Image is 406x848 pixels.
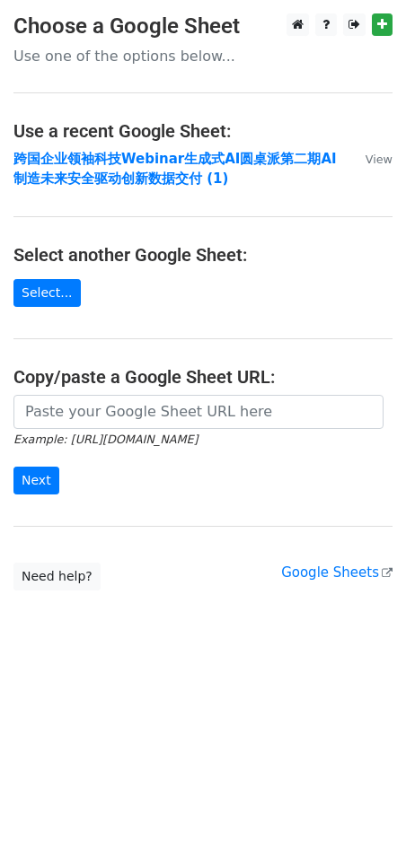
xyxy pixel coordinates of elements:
a: Select... [13,279,81,307]
p: Use one of the options below... [13,47,393,66]
a: 跨国企业领袖科技Webinar生成式AI圆桌派第二期AI制造未来安全驱动创新数据交付 (1) [13,151,337,188]
small: Example: [URL][DOMAIN_NAME] [13,433,198,446]
h3: Choose a Google Sheet [13,13,393,39]
input: Paste your Google Sheet URL here [13,395,384,429]
a: Need help? [13,563,101,590]
h4: Use a recent Google Sheet: [13,120,393,142]
a: Google Sheets [281,564,393,581]
a: View [348,151,393,167]
h4: Select another Google Sheet: [13,244,393,266]
h4: Copy/paste a Google Sheet URL: [13,366,393,388]
small: View [366,153,393,166]
input: Next [13,467,59,494]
